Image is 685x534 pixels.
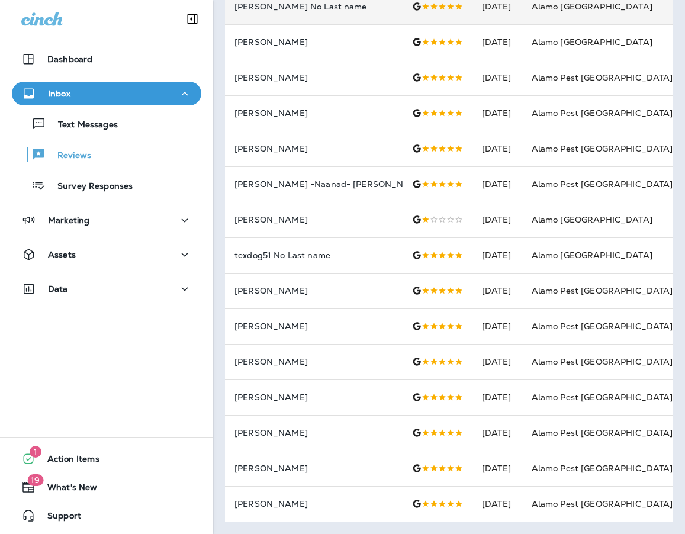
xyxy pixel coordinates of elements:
[472,273,522,308] td: [DATE]
[234,250,393,260] p: texdog51 No Last name
[532,285,673,296] span: Alamo Pest [GEOGRAPHIC_DATA]
[472,237,522,273] td: [DATE]
[12,243,201,266] button: Assets
[12,475,201,499] button: 19What's New
[234,73,393,82] p: [PERSON_NAME]
[234,215,393,224] p: [PERSON_NAME]
[27,474,43,486] span: 19
[234,499,393,509] p: [PERSON_NAME]
[12,142,201,167] button: Reviews
[472,451,522,486] td: [DATE]
[532,214,652,225] span: Alamo [GEOGRAPHIC_DATA]
[36,454,99,468] span: Action Items
[472,344,522,379] td: [DATE]
[30,446,41,458] span: 1
[176,7,209,31] button: Collapse Sidebar
[472,24,522,60] td: [DATE]
[234,428,393,438] p: [PERSON_NAME]
[532,72,673,83] span: Alamo Pest [GEOGRAPHIC_DATA]
[48,284,68,294] p: Data
[234,464,393,473] p: [PERSON_NAME]
[532,321,673,332] span: Alamo Pest [GEOGRAPHIC_DATA]
[12,208,201,232] button: Marketing
[36,511,81,525] span: Support
[472,379,522,415] td: [DATE]
[532,250,652,260] span: Alamo [GEOGRAPHIC_DATA]
[532,498,673,509] span: Alamo Pest [GEOGRAPHIC_DATA]
[48,250,76,259] p: Assets
[46,150,91,162] p: Reviews
[46,120,118,131] p: Text Messages
[532,427,673,438] span: Alamo Pest [GEOGRAPHIC_DATA]
[472,95,522,131] td: [DATE]
[234,393,393,402] p: [PERSON_NAME]
[532,143,673,154] span: Alamo Pest [GEOGRAPHIC_DATA]
[472,202,522,237] td: [DATE]
[12,47,201,71] button: Dashboard
[532,1,652,12] span: Alamo [GEOGRAPHIC_DATA]
[472,308,522,344] td: [DATE]
[532,108,673,118] span: Alamo Pest [GEOGRAPHIC_DATA]
[234,108,393,118] p: [PERSON_NAME]
[234,321,393,331] p: [PERSON_NAME]
[472,131,522,166] td: [DATE]
[472,60,522,95] td: [DATE]
[234,179,393,189] p: [PERSON_NAME] -Naanad- [PERSON_NAME]
[234,286,393,295] p: [PERSON_NAME]
[234,144,393,153] p: [PERSON_NAME]
[48,215,89,225] p: Marketing
[532,463,673,474] span: Alamo Pest [GEOGRAPHIC_DATA]
[532,392,673,403] span: Alamo Pest [GEOGRAPHIC_DATA]
[36,482,97,497] span: What's New
[472,415,522,451] td: [DATE]
[12,504,201,527] button: Support
[532,179,673,189] span: Alamo Pest [GEOGRAPHIC_DATA]
[472,166,522,202] td: [DATE]
[472,486,522,522] td: [DATE]
[12,277,201,301] button: Data
[234,37,393,47] p: [PERSON_NAME]
[48,89,70,98] p: Inbox
[12,111,201,136] button: Text Messages
[46,181,133,192] p: Survey Responses
[234,357,393,366] p: [PERSON_NAME]
[12,82,201,105] button: Inbox
[234,2,393,11] p: [PERSON_NAME] No Last name
[532,37,652,47] span: Alamo [GEOGRAPHIC_DATA]
[532,356,673,367] span: Alamo Pest [GEOGRAPHIC_DATA]
[47,54,92,64] p: Dashboard
[12,447,201,471] button: 1Action Items
[12,173,201,198] button: Survey Responses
